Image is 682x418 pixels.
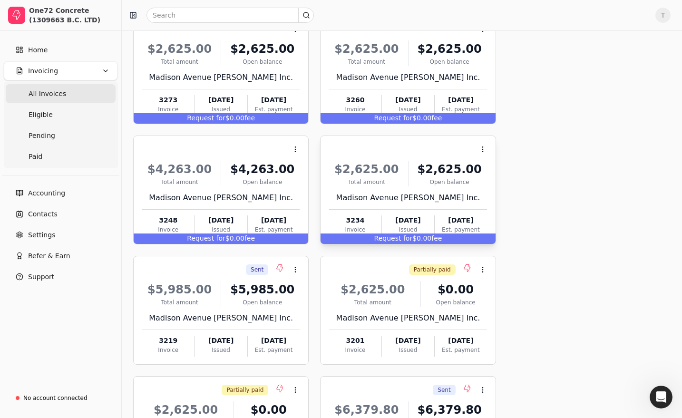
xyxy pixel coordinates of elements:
span: Request for [187,114,225,122]
div: [DATE] [248,95,300,105]
span: All Invoices [29,89,66,99]
div: $4,263.00 [225,161,300,178]
div: [DATE] [382,95,434,105]
div: Madison Avenue [PERSON_NAME] Inc. [329,312,487,324]
div: Est. payment [435,346,487,354]
div: 3234 [329,215,381,225]
div: Total amount [329,178,404,186]
span: Sent [251,265,263,274]
span: fee [244,234,255,242]
div: Invoice [329,346,381,354]
div: [DATE] [195,95,247,105]
div: $0.00 [134,233,308,244]
div: One72 Concrete (1309663 B.C. LTD) [29,6,113,25]
div: No account connected [23,394,88,402]
a: No account connected [4,389,117,407]
div: $5,985.00 [225,281,300,298]
div: 3273 [142,95,194,105]
a: Eligible [6,105,116,124]
div: Invoice [142,346,194,354]
div: [DATE] [195,215,247,225]
span: Contacts [28,209,58,219]
div: Invoice [329,225,381,234]
div: Total amount [329,58,404,66]
div: Issued [382,346,434,354]
div: Total amount [142,178,217,186]
div: [DATE] [435,215,487,225]
a: Accounting [4,184,117,203]
div: Est. payment [248,225,300,234]
iframe: Intercom live chat [650,386,672,408]
div: Open balance [225,178,300,186]
div: 3248 [142,215,194,225]
div: $0.00 [425,281,487,298]
a: Paid [6,147,116,166]
span: Invoicing [28,66,58,76]
span: Partially paid [414,265,451,274]
div: $2,625.00 [329,281,416,298]
a: Pending [6,126,116,145]
div: Total amount [329,298,416,307]
div: Total amount [142,298,217,307]
a: Home [4,40,117,59]
span: Request for [374,114,413,122]
span: Support [28,272,54,282]
div: [DATE] [382,336,434,346]
a: Contacts [4,204,117,224]
span: Sent [438,386,450,394]
a: Settings [4,225,117,244]
div: Invoice [142,105,194,114]
span: Partially paid [226,386,263,394]
div: Est. payment [435,225,487,234]
div: Madison Avenue [PERSON_NAME] Inc. [329,72,487,83]
div: Open balance [412,58,487,66]
div: Madison Avenue [PERSON_NAME] Inc. [142,192,300,204]
input: Search [146,8,314,23]
div: 3219 [142,336,194,346]
button: T [655,8,671,23]
div: Madison Avenue [PERSON_NAME] Inc. [142,72,300,83]
div: Est. payment [248,105,300,114]
div: [DATE] [435,95,487,105]
div: Invoice [142,225,194,234]
div: $2,625.00 [329,40,404,58]
div: 3201 [329,336,381,346]
div: $4,263.00 [142,161,217,178]
span: fee [431,234,442,242]
span: Paid [29,152,42,162]
div: Total amount [142,58,217,66]
span: Settings [28,230,55,240]
button: Refer & Earn [4,246,117,265]
div: [DATE] [248,336,300,346]
div: Issued [195,225,247,234]
a: All Invoices [6,84,116,103]
span: Home [28,45,48,55]
div: $2,625.00 [412,161,487,178]
span: fee [431,114,442,122]
div: $2,625.00 [142,40,217,58]
div: $2,625.00 [412,40,487,58]
div: Madison Avenue [PERSON_NAME] Inc. [329,192,487,204]
span: Request for [187,234,225,242]
span: Request for [374,234,413,242]
button: Invoicing [4,61,117,80]
div: $2,625.00 [329,161,404,178]
div: Open balance [425,298,487,307]
div: [DATE] [382,215,434,225]
div: Issued [382,105,434,114]
div: Madison Avenue [PERSON_NAME] Inc. [142,312,300,324]
div: [DATE] [435,336,487,346]
div: $2,625.00 [225,40,300,58]
span: Accounting [28,188,65,198]
div: Issued [195,346,247,354]
span: Refer & Earn [28,251,70,261]
div: $5,985.00 [142,281,217,298]
div: Open balance [225,58,300,66]
div: Issued [382,225,434,234]
div: [DATE] [248,215,300,225]
div: Est. payment [248,346,300,354]
div: [DATE] [195,336,247,346]
div: $0.00 [321,113,495,124]
span: Eligible [29,110,53,120]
